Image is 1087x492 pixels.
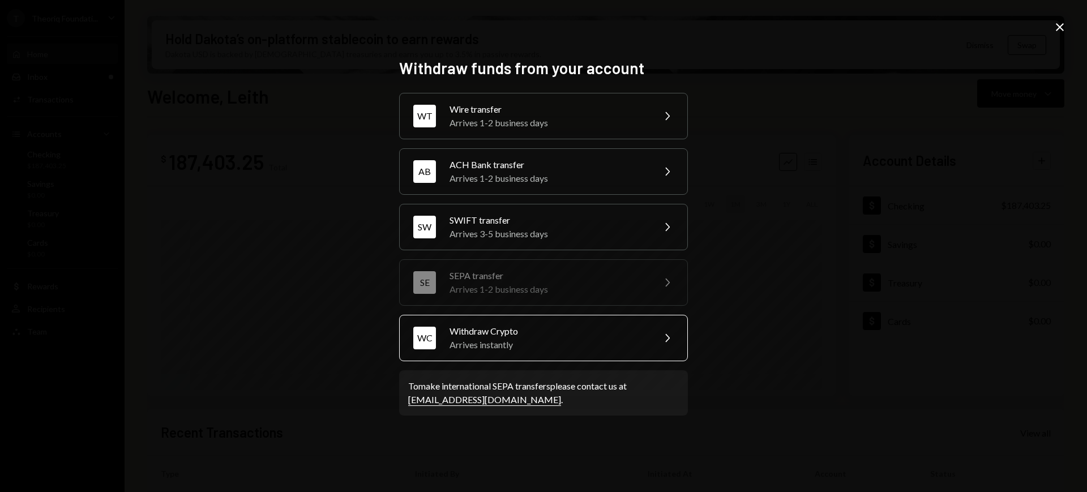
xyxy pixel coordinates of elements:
[399,259,688,306] button: SESEPA transferArrives 1-2 business days
[408,379,679,407] div: To make international SEPA transfers please contact us at .
[413,271,436,294] div: SE
[450,116,647,130] div: Arrives 1-2 business days
[450,158,647,172] div: ACH Bank transfer
[450,172,647,185] div: Arrives 1-2 business days
[450,269,647,283] div: SEPA transfer
[399,93,688,139] button: WTWire transferArrives 1-2 business days
[399,148,688,195] button: ABACH Bank transferArrives 1-2 business days
[399,57,688,79] h2: Withdraw funds from your account
[450,213,647,227] div: SWIFT transfer
[413,160,436,183] div: AB
[399,204,688,250] button: SWSWIFT transferArrives 3-5 business days
[413,216,436,238] div: SW
[450,102,647,116] div: Wire transfer
[450,324,647,338] div: Withdraw Crypto
[408,394,561,406] a: [EMAIL_ADDRESS][DOMAIN_NAME]
[413,105,436,127] div: WT
[399,315,688,361] button: WCWithdraw CryptoArrives instantly
[450,283,647,296] div: Arrives 1-2 business days
[450,338,647,352] div: Arrives instantly
[413,327,436,349] div: WC
[450,227,647,241] div: Arrives 3-5 business days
